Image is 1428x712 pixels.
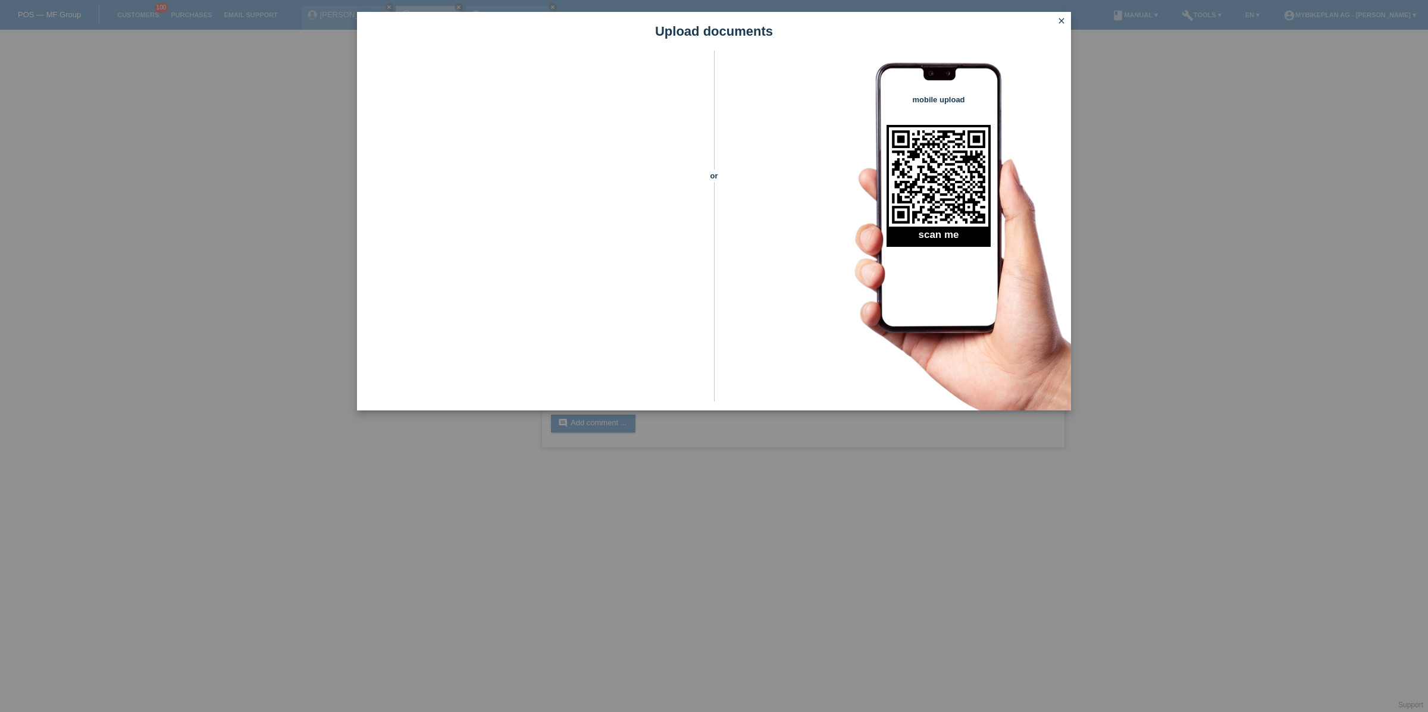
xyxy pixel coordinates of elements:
iframe: Upload [375,80,693,378]
h1: Upload documents [357,24,1071,39]
span: or [693,170,735,182]
h2: scan me [887,229,991,247]
i: close [1057,16,1066,26]
a: close [1054,15,1069,29]
h4: mobile upload [887,95,991,104]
